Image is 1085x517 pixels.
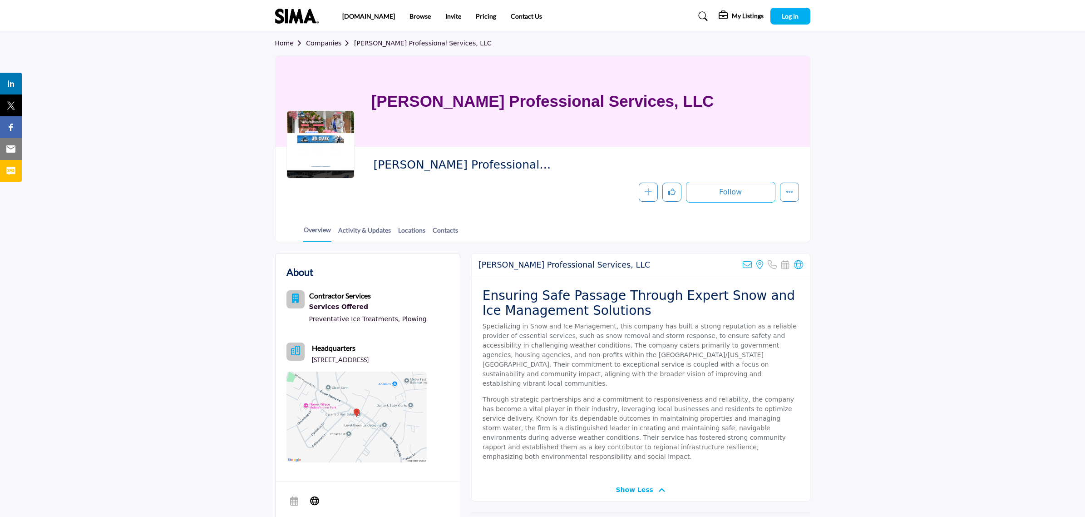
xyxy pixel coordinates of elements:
a: Invite [445,12,461,20]
a: Home [275,40,306,47]
p: [STREET_ADDRESS] [312,355,369,364]
span: Show Less [616,485,653,495]
a: [DOMAIN_NAME] [342,12,395,20]
a: Preventative Ice Treatments, [309,315,400,323]
a: Contacts [432,225,459,241]
button: Headquarter icon [286,343,305,361]
a: Plowing [402,315,427,323]
button: More details [780,183,799,202]
a: Overview [303,225,331,242]
a: Search [690,9,714,24]
a: Companies [306,40,354,47]
button: Like [662,183,681,202]
b: Contractor Services [309,291,371,300]
a: Contractor Services [309,293,371,300]
img: Location Map [286,372,427,462]
a: [PERSON_NAME] Professional Services, LLC [354,40,492,47]
a: Contact Us [511,12,542,20]
h2: JD Clark Professional Services, LLC [478,260,650,270]
span: JD Clark Professional Services, LLC [373,158,578,173]
div: Services Offered refers to the specific products, assistance, or expertise a business provides to... [309,301,427,313]
p: Through strategic partnerships and a commitment to responsiveness and reliability, the company ha... [483,395,799,462]
p: Specializing in Snow and Ice Management, this company has built a strong reputation as a reliable... [483,322,799,388]
img: site Logo [275,9,323,24]
a: Browse [409,12,431,20]
h2: Ensuring Safe Passage Through Expert Snow and Ice Management Solutions [483,288,799,318]
a: Activity & Updates [338,225,391,241]
a: Locations [398,225,426,241]
h5: My Listings [732,12,764,20]
h2: About [286,264,313,279]
button: Log In [770,8,810,25]
b: Headquarters [312,343,355,353]
button: Category Icon [286,290,305,308]
span: Log In [782,12,799,20]
button: Follow [686,182,775,203]
a: Pricing [476,12,496,20]
h1: [PERSON_NAME] Professional Services, LLC [371,56,714,147]
a: Services Offered [309,301,427,313]
div: My Listings [719,11,764,22]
